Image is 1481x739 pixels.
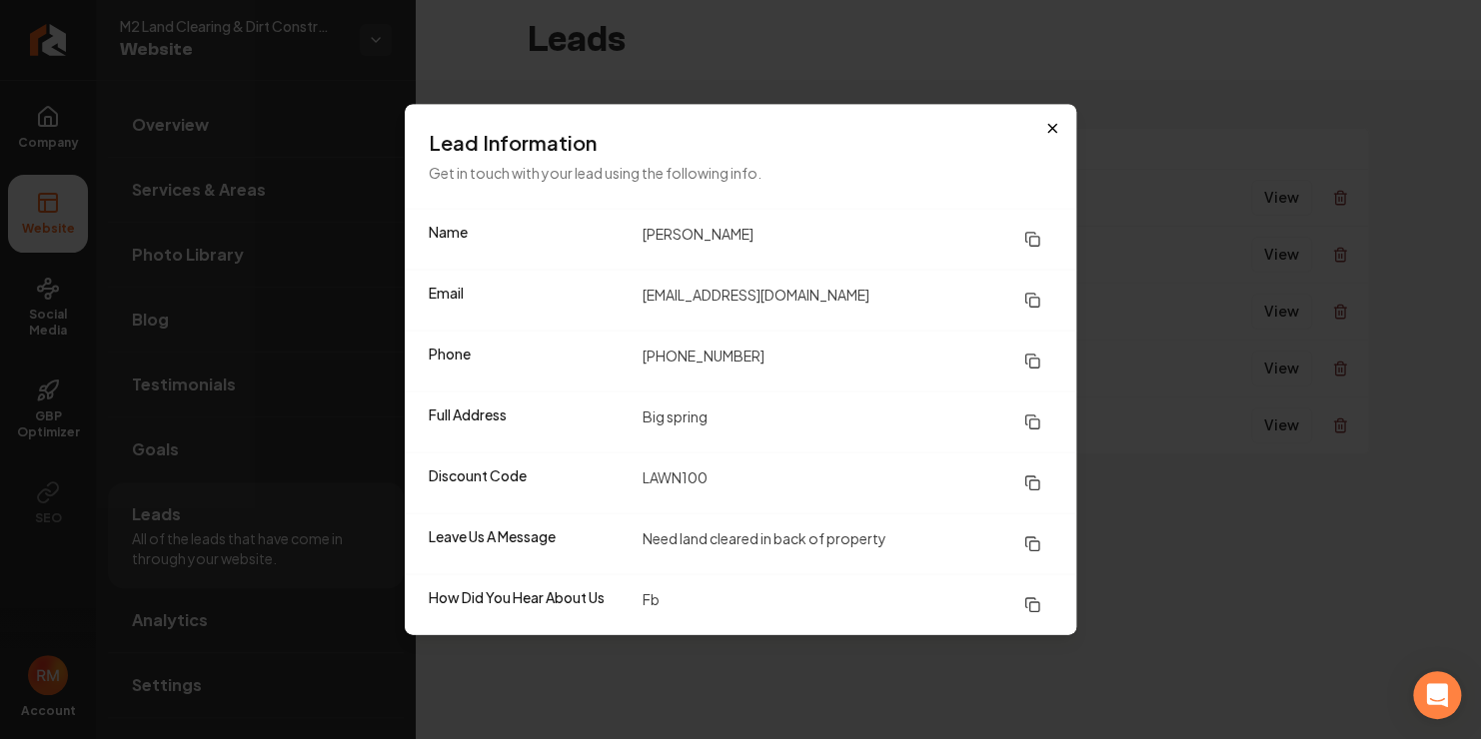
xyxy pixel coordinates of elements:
[429,526,626,562] dt: Leave Us A Message
[642,222,1052,258] dd: [PERSON_NAME]
[429,344,626,379] dt: Phone
[642,587,1052,623] dd: Fb
[642,526,1052,562] dd: Need land cleared in back of property
[429,404,626,440] dt: Full Address
[429,587,626,623] dt: How Did You Hear About Us
[429,161,1052,185] p: Get in touch with your lead using the following info.
[642,283,1052,319] dd: [EMAIL_ADDRESS][DOMAIN_NAME]
[429,465,626,501] dt: Discount Code
[429,129,1052,157] h3: Lead Information
[642,344,1052,379] dd: [PHONE_NUMBER]
[642,465,1052,501] dd: LAWN100
[642,404,1052,440] dd: Big spring
[429,222,626,258] dt: Name
[429,283,626,319] dt: Email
